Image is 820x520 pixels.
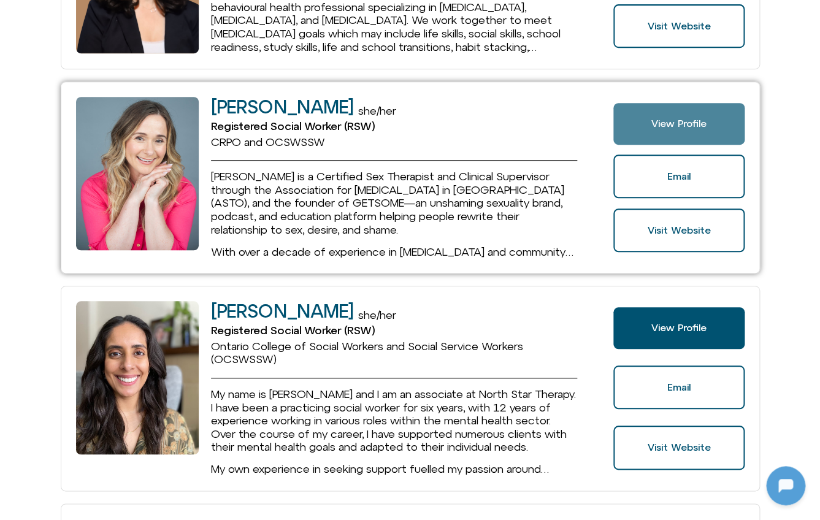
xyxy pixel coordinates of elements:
[193,6,214,26] svg: Restart Conversation Button
[201,190,232,205] p: routine
[3,352,20,369] img: N5FCcHC.png
[651,323,707,334] span: View Profile
[667,382,691,393] span: Email
[613,208,744,253] a: Website
[613,365,744,410] a: Email
[613,103,744,145] a: View Profile
[647,225,710,236] span: Visit Website
[613,426,744,470] a: Website
[211,462,578,476] p: My own experience in seeking support fuelled my passion around reducing the isolation one may fee...
[766,466,805,505] iframe: Botpress
[211,388,578,454] p: My name is [PERSON_NAME] and I am an associate at North Star Therapy. I have been a practicing so...
[613,307,744,349] a: View Profile
[211,120,375,132] span: Registered Social Worker (RSW)
[647,21,710,32] span: Visit Website
[211,170,578,236] p: [PERSON_NAME] is a Certified Sex Therapist and Clinical Supervisor through the Association for [M...
[358,104,396,117] span: she/her
[211,245,578,259] p: With over a decade of experience in [MEDICAL_DATA] and community mental health, [PERSON_NAME] bri...
[3,157,20,174] img: N5FCcHC.png
[651,118,707,129] span: View Profile
[211,301,353,321] h2: [PERSON_NAME]
[214,6,235,26] svg: Close Chatbot Button
[3,3,242,29] button: Expand Header Button
[3,42,20,59] img: N5FCcHC.png
[11,6,31,26] img: N5FCcHC.png
[35,335,219,364] p: Looks like you stepped away. No rush—just message me when you're ready!
[211,136,325,148] span: CRPO and OCSWSSW
[647,442,710,453] span: Visit Website
[613,155,744,199] a: Email
[211,97,353,117] h2: [PERSON_NAME]
[105,75,232,90] p: too much xbox after school
[21,395,190,407] textarea: Message Input
[358,308,396,321] span: she/her
[211,340,523,366] span: Ontario College of Social Workers and Social Service Workers (OCSWSSW)
[36,8,188,24] h2: [DOMAIN_NAME]
[667,171,691,182] span: Email
[35,110,219,169] p: Understood. After school, what tends to make you reach for the Xbox? Is it tied to a feeling, a s...
[210,391,229,411] svg: Voice Input Button
[211,324,375,337] span: Registered Social Worker (RSW)
[613,4,744,48] a: Website
[35,226,219,314] p: It seems like playing Xbox after school has become a habit for you. If you could swap that habit ...
[3,302,20,319] img: N5FCcHC.png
